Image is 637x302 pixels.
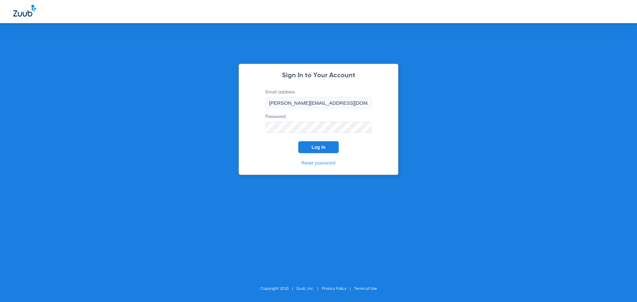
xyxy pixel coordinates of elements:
h2: Sign In to Your Account [255,72,382,79]
span: Log In [312,145,325,150]
input: Password [265,122,372,133]
label: Email address [265,89,372,108]
input: Email address [265,97,372,108]
li: Copyright 2025 [260,285,296,292]
a: Privacy Policy [322,287,346,291]
li: Zuub, Inc. [296,285,322,292]
img: Zuub Logo [13,5,36,17]
label: Password [265,113,372,133]
a: Reset password [302,161,335,165]
a: Terms of Use [354,287,377,291]
button: Log In [298,141,339,153]
iframe: Chat Widget [604,270,637,302]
